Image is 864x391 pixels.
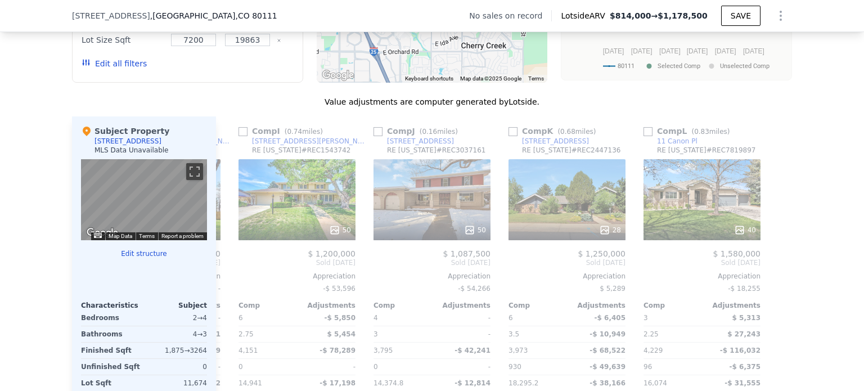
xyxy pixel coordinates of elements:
[454,347,490,354] span: -$ 42,241
[146,359,207,375] div: 0
[460,75,521,82] span: Map data ©2025 Google
[631,47,652,55] text: [DATE]
[81,159,207,240] div: Street View
[743,47,764,55] text: [DATE]
[560,128,575,136] span: 0.68
[319,68,357,83] img: Google
[373,301,432,310] div: Comp
[657,137,697,146] div: 11 Canon Pl
[727,330,760,338] span: $ 27,243
[238,137,369,146] a: [STREET_ADDRESS][PERSON_NAME]
[373,347,393,354] span: 3,795
[508,125,600,137] div: Comp K
[567,301,625,310] div: Adjustments
[643,258,760,267] span: Sold [DATE]
[657,146,756,155] div: RE [US_STATE] # REC7819897
[508,326,565,342] div: 3.5
[643,379,667,387] span: 16,074
[238,326,295,342] div: 2.75
[319,379,355,387] span: -$ 17,198
[721,6,760,26] button: SAVE
[508,258,625,267] span: Sold [DATE]
[319,347,355,354] span: -$ 78,289
[72,96,792,107] div: Value adjustments are computer generated by Lotside .
[238,314,243,322] span: 6
[464,224,486,236] div: 50
[287,128,302,136] span: 0.74
[94,146,169,155] div: MLS Data Unavailable
[643,137,697,146] a: 11 Canon Pl
[238,125,327,137] div: Comp I
[238,379,262,387] span: 14,941
[373,125,462,137] div: Comp J
[82,32,164,48] div: Lot Size Sqft
[522,146,621,155] div: RE [US_STATE] # REC2447136
[659,47,681,55] text: [DATE]
[434,310,490,326] div: -
[109,232,132,240] button: Map Data
[434,359,490,375] div: -
[720,347,760,354] span: -$ 116,032
[297,301,355,310] div: Adjustments
[734,224,756,236] div: 40
[238,258,355,267] span: Sold [DATE]
[373,258,490,267] span: Sold [DATE]
[387,146,486,155] div: RE [US_STATE] # REC3037161
[432,301,490,310] div: Adjustments
[146,326,207,342] div: 4 → 3
[720,62,769,70] text: Unselected Comp
[161,233,204,239] a: Report a problem
[146,375,207,391] div: 11,674
[405,75,453,83] button: Keyboard shortcuts
[84,226,121,240] a: Open this area in Google Maps (opens a new window)
[595,314,625,322] span: -$ 6,405
[730,363,760,371] span: -$ 6,375
[329,224,351,236] div: 50
[373,272,490,281] div: Appreciation
[643,314,648,322] span: 3
[146,310,207,326] div: 2 → 4
[643,347,663,354] span: 4,229
[724,379,760,387] span: -$ 31,555
[325,314,355,322] span: -$ 5,850
[508,347,528,354] span: 3,973
[643,326,700,342] div: 2.25
[415,128,462,136] span: ( miles)
[139,233,155,239] a: Terms
[589,363,625,371] span: -$ 49,639
[522,137,589,146] div: [STREET_ADDRESS]
[728,285,760,293] span: -$ 18,255
[610,11,651,20] span: $814,000
[732,314,760,322] span: $ 5,313
[528,75,544,82] a: Terms
[589,347,625,354] span: -$ 68,522
[299,359,355,375] div: -
[387,137,454,146] div: [STREET_ADDRESS]
[422,128,437,136] span: 0.16
[658,11,708,20] span: $1,178,500
[508,137,589,146] a: [STREET_ADDRESS]
[252,137,369,146] div: [STREET_ADDRESS][PERSON_NAME]
[82,58,147,69] button: Edit all filters
[702,301,760,310] div: Adjustments
[238,272,355,281] div: Appreciation
[610,10,708,21] span: →
[769,5,792,27] button: Show Options
[373,363,378,371] span: 0
[252,146,351,155] div: RE [US_STATE] # REC1543742
[715,47,736,55] text: [DATE]
[643,301,702,310] div: Comp
[508,379,538,387] span: 18,295.2
[84,226,121,240] img: Google
[618,62,634,70] text: 80111
[643,363,652,371] span: 96
[687,128,734,136] span: ( miles)
[561,10,609,21] span: Lotside ARV
[373,326,430,342] div: 3
[469,10,551,21] div: No sales on record
[238,301,297,310] div: Comp
[72,10,150,21] span: [STREET_ADDRESS]
[94,137,161,146] div: [STREET_ADDRESS]
[589,379,625,387] span: -$ 38,166
[658,62,700,70] text: Selected Comp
